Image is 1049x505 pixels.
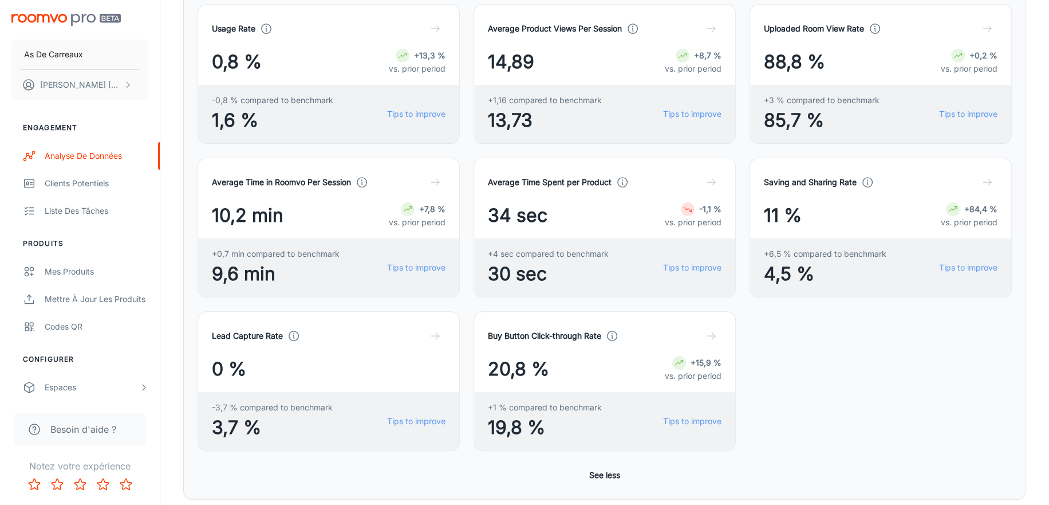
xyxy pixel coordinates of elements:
strong: +7,8 % [419,204,445,214]
button: Rate 1 star [23,473,46,496]
button: [PERSON_NAME] [PERSON_NAME] [11,70,148,100]
h4: Average Time Spent per Product [488,176,612,189]
span: -3,7 % compared to benchmark [212,401,333,414]
h4: Usage Rate [212,22,255,35]
span: -0,8 % compared to benchmark [212,94,333,107]
span: 0,8 % [212,48,262,76]
strong: +0,2 % [969,50,997,60]
span: Besoin d'aide ? [50,422,116,436]
a: Tips to improve [663,261,721,274]
p: vs. prior period [665,216,721,229]
div: Mettre à jour les produits [45,293,148,306]
p: vs. prior period [665,62,721,75]
strong: +84,4 % [964,204,997,214]
h4: Average Time in Roomvo Per Session [212,176,351,189]
span: +1 % compared to benchmark [488,401,602,414]
p: vs. prior period [389,62,445,75]
span: 30 sec [488,260,609,288]
span: +6,5 % compared to benchmark [764,248,886,260]
span: +3 % compared to benchmark [764,94,880,107]
button: As De Carreaux [11,40,148,69]
div: Mes produits [45,265,148,278]
p: As De Carreaux [24,48,83,61]
span: 1,6 % [212,107,333,134]
div: Liste des tâches [45,205,148,217]
span: 19,8 % [488,414,602,441]
a: Tips to improve [663,415,721,428]
a: Tips to improve [939,261,997,274]
div: Espaces [45,381,139,394]
div: Analyse de données [45,150,148,162]
strong: -1,1 % [699,204,721,214]
strong: +13,3 % [414,50,445,60]
p: vs. prior period [941,62,997,75]
h4: Saving and Sharing Rate [764,176,857,189]
p: Notez votre expérience [9,459,151,473]
span: 9,6 min [212,260,340,288]
span: 85,7 % [764,107,880,134]
a: Tips to improve [939,108,997,120]
a: Tips to improve [387,108,445,120]
div: Clients potentiels [45,177,148,190]
a: Tips to improve [663,108,721,120]
h4: Uploaded Room View Rate [764,22,864,35]
span: 3,7 % [212,414,333,441]
a: Tips to improve [387,261,445,274]
img: Roomvo PRO Beta [11,14,121,26]
strong: +15,9 % [691,358,721,367]
span: 13,73 [488,107,602,134]
button: Rate 3 star [69,473,92,496]
span: 11 % [764,202,802,229]
h4: Lead Capture Rate [212,330,283,342]
span: 34 sec [488,202,547,229]
span: +1,16 compared to benchmark [488,94,602,107]
button: Rate 4 star [92,473,115,496]
p: vs. prior period [389,216,445,229]
span: 0 % [212,355,246,383]
h4: Average Product Views Per Session [488,22,622,35]
span: 88,8 % [764,48,825,76]
p: vs. prior period [665,370,721,382]
button: See less [585,465,625,486]
h4: Buy Button Click-through Rate [488,330,601,342]
span: 4,5 % [764,260,886,288]
button: Rate 5 star [115,473,137,496]
a: Tips to improve [387,415,445,428]
span: 20,8 % [488,355,549,383]
p: vs. prior period [941,216,997,229]
button: Rate 2 star [46,473,69,496]
span: +0,7 min compared to benchmark [212,248,340,260]
p: [PERSON_NAME] [PERSON_NAME] [40,79,121,91]
span: +4 sec compared to benchmark [488,248,609,260]
span: 10,2 min [212,202,283,229]
span: 14,89 [488,48,534,76]
strong: +8,7 % [694,50,721,60]
div: Codes QR [45,320,148,333]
